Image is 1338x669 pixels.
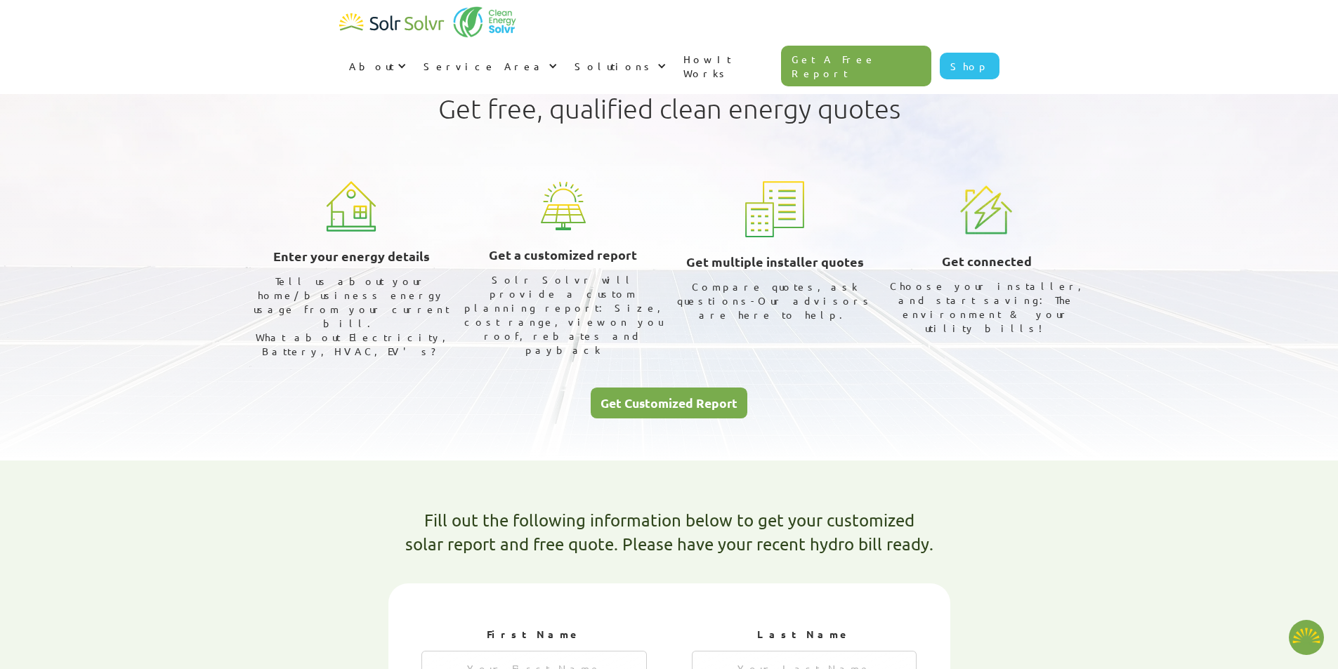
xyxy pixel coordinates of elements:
img: 1702586718.png [1289,620,1324,655]
h3: Get connected [942,251,1032,272]
h3: Get a customized report [489,244,637,265]
div: Solutions [565,45,674,87]
div: Service Area [414,45,565,87]
h1: Fill out the following information below to get your customized solar report and free quote. Plea... [405,508,933,555]
h1: Get free, qualified clean energy quotes [438,93,900,124]
div: About [339,45,414,87]
div: About [349,59,394,73]
button: Open chatbot widget [1289,620,1324,655]
a: How It Works [674,38,782,94]
h3: Get multiple installer quotes [686,251,864,272]
div: Choose your installer, and start saving: The environment & your utility bills! [886,279,1087,335]
div: Solutions [575,59,654,73]
div: Compare quotes, ask questions-Our advisors are here to help. [675,279,876,322]
div: Solr Solvr will provide a custom planning report: Size, cost range, view on you roof, rebates and... [463,272,664,357]
div: Get Customized Report [601,397,737,409]
h3: Enter your energy details [273,246,430,267]
h2: First Name [421,628,647,642]
a: Shop [940,53,999,79]
div: Tell us about your home/business energy usage from your current bill. What about Electricity, Bat... [251,274,452,358]
a: Get Customized Report [591,388,747,419]
a: Get A Free Report [781,46,931,86]
div: Service Area [424,59,545,73]
h2: Last Name [692,628,917,642]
